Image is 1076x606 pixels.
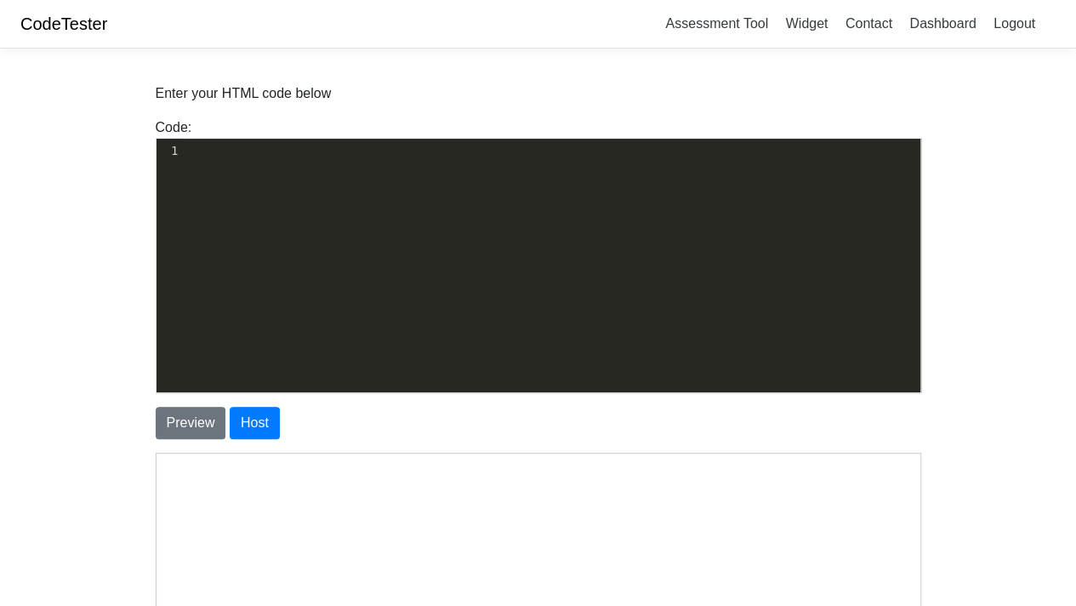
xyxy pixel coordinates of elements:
[157,142,181,160] div: 1
[987,9,1042,37] a: Logout
[839,9,899,37] a: Contact
[230,407,280,439] button: Host
[658,9,775,37] a: Assessment Tool
[143,117,934,393] div: Code:
[20,14,107,33] a: CodeTester
[156,83,921,104] p: Enter your HTML code below
[778,9,834,37] a: Widget
[156,407,226,439] button: Preview
[902,9,982,37] a: Dashboard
